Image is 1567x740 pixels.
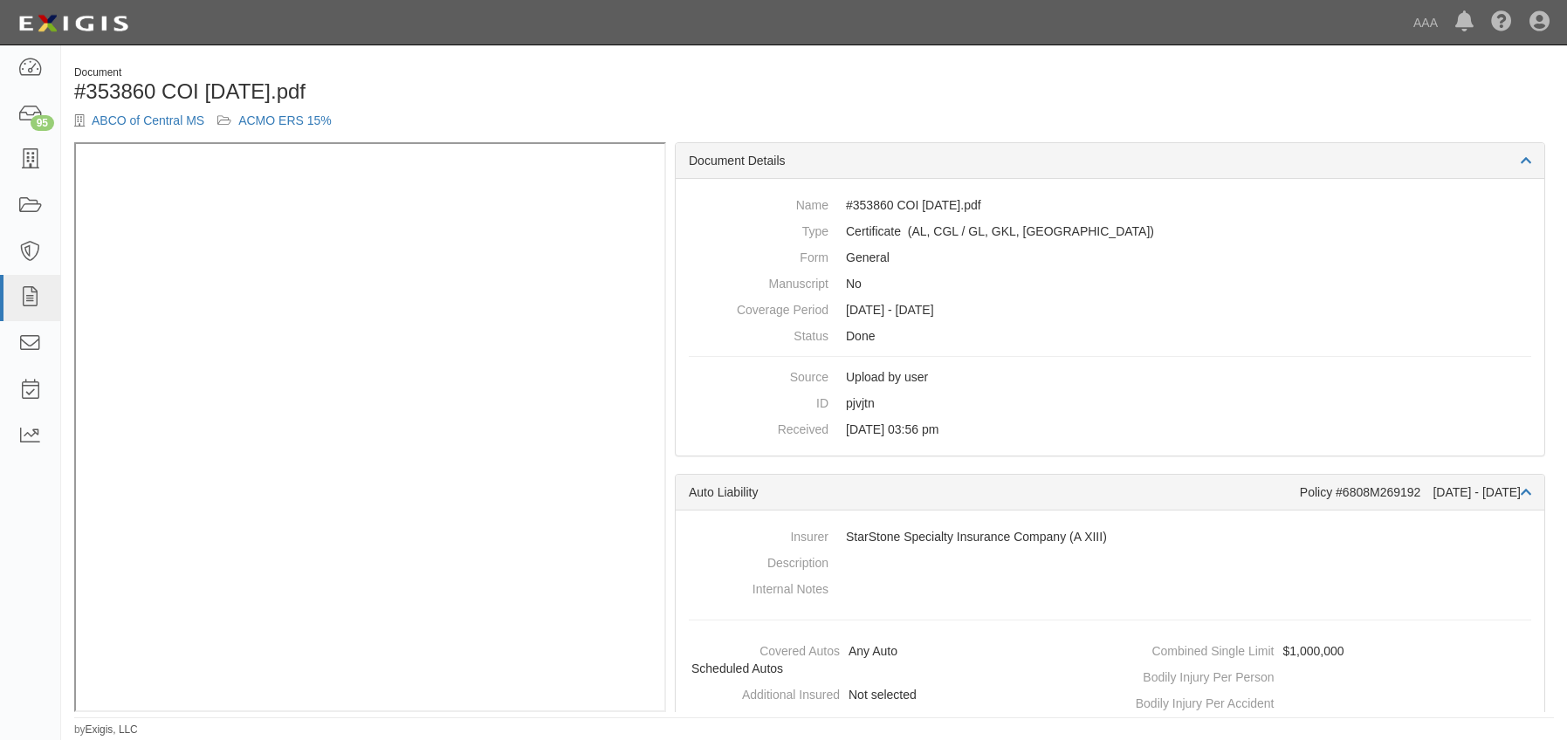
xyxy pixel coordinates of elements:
div: Document [74,65,801,80]
dd: Not selected [683,682,1103,708]
dt: Combined Single Limit [1117,638,1275,660]
a: ABCO of Central MS [92,113,204,127]
dd: #353860 COI [DATE].pdf [689,192,1531,218]
h1: #353860 COI [DATE].pdf [74,80,801,103]
dt: Status [689,323,828,345]
div: Auto Liability [689,483,1300,501]
dd: Not selected [683,708,1103,734]
dt: Manuscript [689,271,828,292]
dt: Description [689,550,828,572]
a: Exigis, LLC [86,723,138,736]
dt: Covered Autos [683,638,840,660]
dt: Additional Insured [683,682,840,703]
dd: pjvjtn [689,390,1531,416]
dd: Upload by user [689,364,1531,390]
dd: $1,000,000 [1117,638,1538,664]
div: Policy #6808M269192 [DATE] - [DATE] [1300,483,1531,501]
dd: [DATE] - [DATE] [689,297,1531,323]
dt: Name [689,192,828,214]
dd: [DATE] 03:56 pm [689,416,1531,442]
a: ACMO ERS 15% [238,113,332,127]
dt: Insurer [689,524,828,545]
dt: Bodily Injury Per Person [1117,664,1275,686]
dd: Done [689,323,1531,349]
dt: Form [689,244,828,266]
dt: Type [689,218,828,240]
dd: StarStone Specialty Insurance Company (A XIII) [689,524,1531,550]
dt: Coverage Period [689,297,828,319]
i: Help Center - Complianz [1491,12,1512,33]
dt: Bodily Injury Per Accident [1117,690,1275,712]
dt: Waiver of Subrogation [683,708,840,730]
dd: General [689,244,1531,271]
dd: Auto Liability Commercial General Liability / Garage Liability Garage Keepers Liability On-Hook [689,218,1531,244]
dd: No [689,271,1531,297]
small: by [74,723,138,737]
dd: Any Auto, Scheduled Autos [683,638,1103,682]
dt: Received [689,416,828,438]
a: AAA [1405,5,1447,40]
img: logo-5460c22ac91f19d4615b14bd174203de0afe785f0fc80cf4dbbc73dc1793850b.png [13,8,134,39]
dt: Source [689,364,828,386]
dt: ID [689,390,828,412]
div: Document Details [676,143,1544,179]
div: 95 [31,115,54,131]
dt: Internal Notes [689,576,828,598]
